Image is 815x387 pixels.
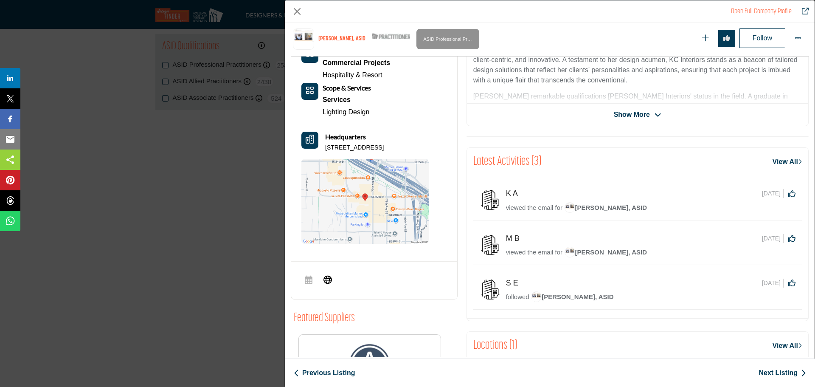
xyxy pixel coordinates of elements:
p: [PERSON_NAME] remarkable qualifications [PERSON_NAME] Interiors' status in the field. A graduate ... [473,91,802,183]
button: Follow [739,28,785,48]
h2: Latest Activities (3) [473,154,541,169]
img: kimberly-cover logo [293,28,314,50]
span: ASID Professional Practitioner [420,31,476,47]
img: avtar-image [480,279,501,300]
h1: [PERSON_NAME], ASID [318,36,365,43]
img: avtar-image [480,189,501,210]
button: Headquarter icon [301,132,318,149]
span: [PERSON_NAME], ASID [531,293,613,300]
img: image [565,247,575,257]
p: [STREET_ADDRESS] [325,144,384,152]
div: Involve the design, construction, or renovation of spaces used for business purposes such as offi... [323,56,390,69]
button: More Options [790,30,807,47]
a: image[PERSON_NAME], ASID [565,203,647,214]
img: image [565,202,575,213]
button: Category Icon [301,83,318,100]
span: followed [506,293,529,300]
img: Location Map [301,159,429,244]
span: [DATE] [762,189,784,198]
b: Headquarters [325,132,366,142]
i: Click to Like this activity [788,234,795,242]
span: [DATE] [762,279,784,288]
img: avtar-image [480,234,501,255]
img: AROS [348,343,391,386]
a: Hospitality & Resort [323,71,382,79]
h2: Locations (1) [473,338,517,353]
a: Redirect to kimberly-cover [731,8,792,15]
a: Commercial Projects [323,56,390,69]
i: Click to Like this activity [788,279,795,287]
a: Next Listing [759,368,806,378]
h5: S E [506,279,526,288]
span: viewed the email for [506,249,562,256]
button: Close [291,5,304,18]
img: ASID Qualified Practitioners [372,31,410,42]
span: [DATE] [762,234,784,243]
h5: K A [506,189,526,198]
a: Previous Listing [294,368,355,378]
a: Lighting Design [323,108,369,116]
a: image[PERSON_NAME], ASID [531,292,613,303]
span: [PERSON_NAME], ASID [565,249,647,256]
a: Redirect to kimberly-cover [796,6,809,17]
h5: M B [506,234,526,243]
a: Scope & Services [323,85,371,92]
span: viewed the email for [506,204,562,211]
a: Services [323,93,371,106]
span: [PERSON_NAME], ASID [565,204,647,211]
i: Click to Like this activity [788,190,795,198]
h2: Featured Suppliers [294,311,355,326]
span: Show More [614,110,650,120]
div: Interior and exterior spaces including lighting, layouts, furnishings, accessories, artwork, land... [323,93,371,106]
img: image [531,291,542,302]
a: View All [773,341,802,351]
a: image[PERSON_NAME], ASID [565,248,647,258]
a: View All [773,157,802,167]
